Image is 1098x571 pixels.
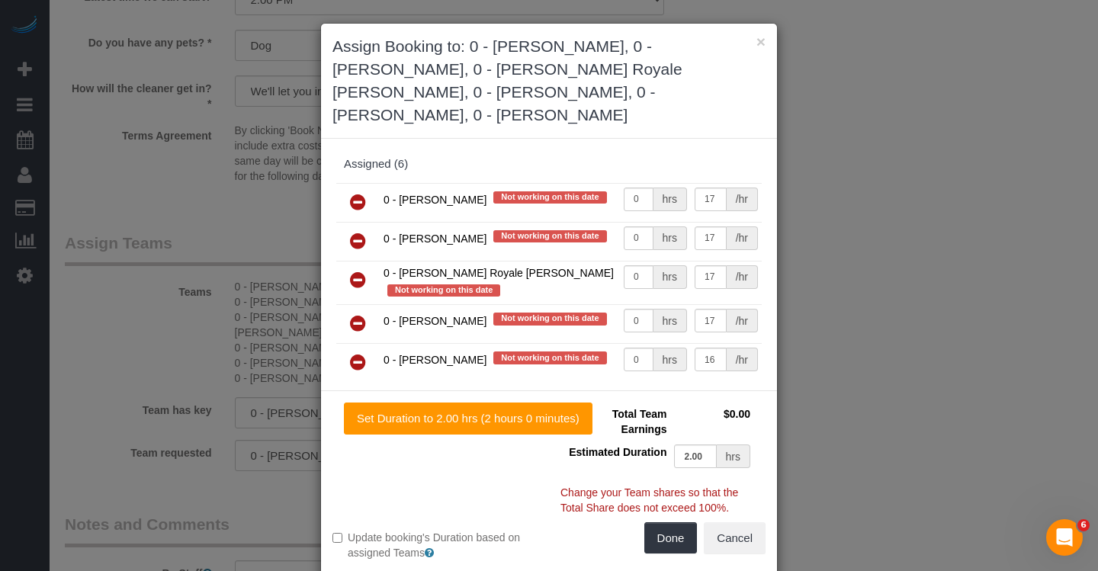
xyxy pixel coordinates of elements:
div: /hr [727,188,758,211]
span: 0 - [PERSON_NAME] [384,194,486,206]
div: /hr [727,226,758,250]
input: Update booking's Duration based on assigned Teams [332,533,342,543]
label: Update booking's Duration based on assigned Teams [332,530,538,560]
div: /hr [727,348,758,371]
button: × [756,34,766,50]
span: Not working on this date [387,284,500,297]
button: Cancel [704,522,766,554]
span: Not working on this date [493,313,606,325]
div: hrs [653,188,687,211]
td: $0.00 [670,403,754,441]
span: Not working on this date [493,191,606,204]
div: hrs [653,348,687,371]
h3: Assign Booking to: 0 - [PERSON_NAME], 0 - [PERSON_NAME], 0 - [PERSON_NAME] Royale [PERSON_NAME], ... [332,35,766,127]
div: /hr [727,265,758,289]
button: Set Duration to 2.00 hrs (2 hours 0 minutes) [344,403,592,435]
div: Assigned (6) [344,158,754,171]
button: Done [644,522,698,554]
div: hrs [653,309,687,332]
div: hrs [653,265,687,289]
div: /hr [727,309,758,332]
td: Total Team Earnings [560,403,670,441]
span: Not working on this date [493,230,606,242]
div: hrs [653,226,687,250]
span: 0 - [PERSON_NAME] [384,316,486,328]
span: 0 - [PERSON_NAME] Royale [PERSON_NAME] [384,267,614,279]
span: Estimated Duration [569,446,666,458]
div: hrs [717,444,750,468]
span: 0 - [PERSON_NAME] [384,354,486,367]
span: 0 - [PERSON_NAME] [384,233,486,245]
span: 6 [1077,519,1090,531]
span: Not working on this date [493,351,606,364]
iframe: Intercom live chat [1046,519,1083,556]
